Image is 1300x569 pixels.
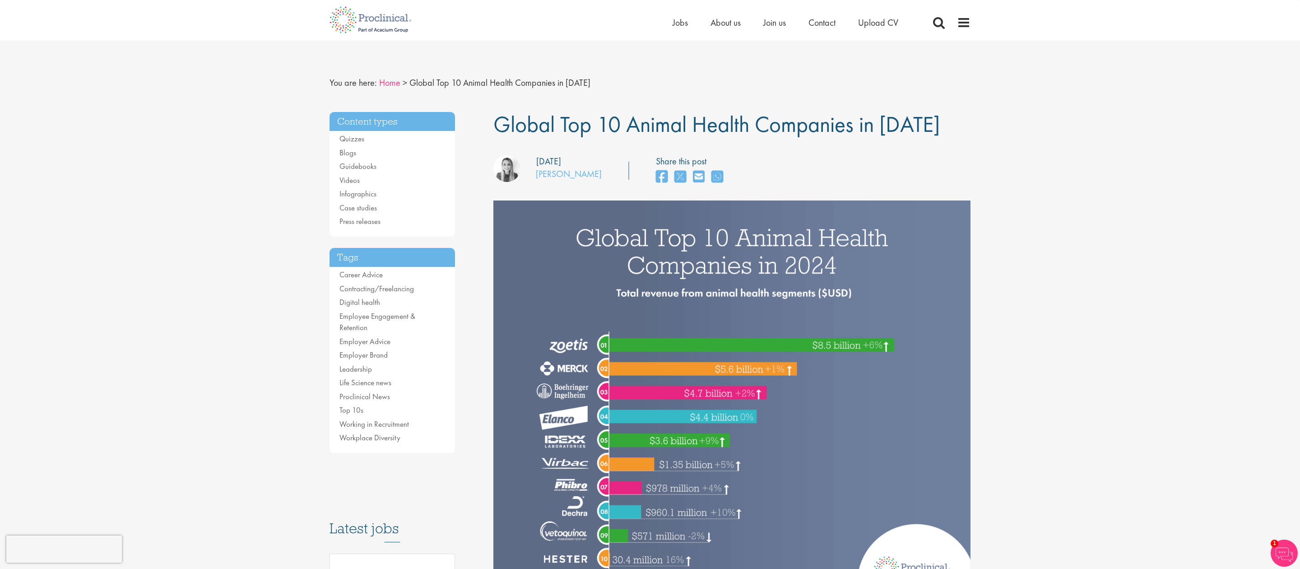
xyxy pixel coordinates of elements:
a: Career Advice [339,270,383,280]
a: breadcrumb link [379,77,400,89]
h3: Latest jobs [330,498,455,542]
span: > [403,77,407,89]
a: Proclinical News [339,392,390,401]
img: Hannah Burke [493,155,520,182]
a: Case studies [339,203,377,213]
a: About us [710,17,741,28]
h3: Tags [330,248,455,267]
a: Press releases [339,216,381,226]
a: Workplace Diversity [339,433,400,443]
a: Top 10s [339,405,363,415]
a: Join us [763,17,786,28]
a: Employee Engagement & Retention [339,311,415,333]
span: 1 [1271,540,1278,547]
a: Blogs [339,148,356,158]
a: Upload CV [858,17,898,28]
a: Working in Recruitment [339,419,409,429]
label: Share this post [656,155,728,168]
a: Guidebooks [339,161,376,171]
a: Life Science news [339,378,391,387]
span: You are here: [330,77,377,89]
a: Infographics [339,189,376,199]
a: Leadership [339,364,372,374]
a: Quizzes [339,134,364,144]
a: share on facebook [656,168,668,187]
span: Global Top 10 Animal Health Companies in [DATE] [409,77,590,89]
a: [PERSON_NAME] [536,168,602,180]
a: share on whats app [711,168,723,187]
h3: Content types [330,112,455,131]
a: Contact [808,17,836,28]
span: Global Top 10 Animal Health Companies in [DATE] [493,110,940,139]
img: Chatbot [1271,540,1298,567]
iframe: reCAPTCHA [6,536,122,563]
a: Digital health [339,297,380,307]
a: share on twitter [674,168,686,187]
div: [DATE] [536,155,561,168]
a: Videos [339,175,360,185]
a: share on email [693,168,705,187]
a: Jobs [673,17,688,28]
a: Employer Advice [339,336,390,346]
a: Contracting/Freelancing [339,284,414,294]
a: Employer Brand [339,350,388,360]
